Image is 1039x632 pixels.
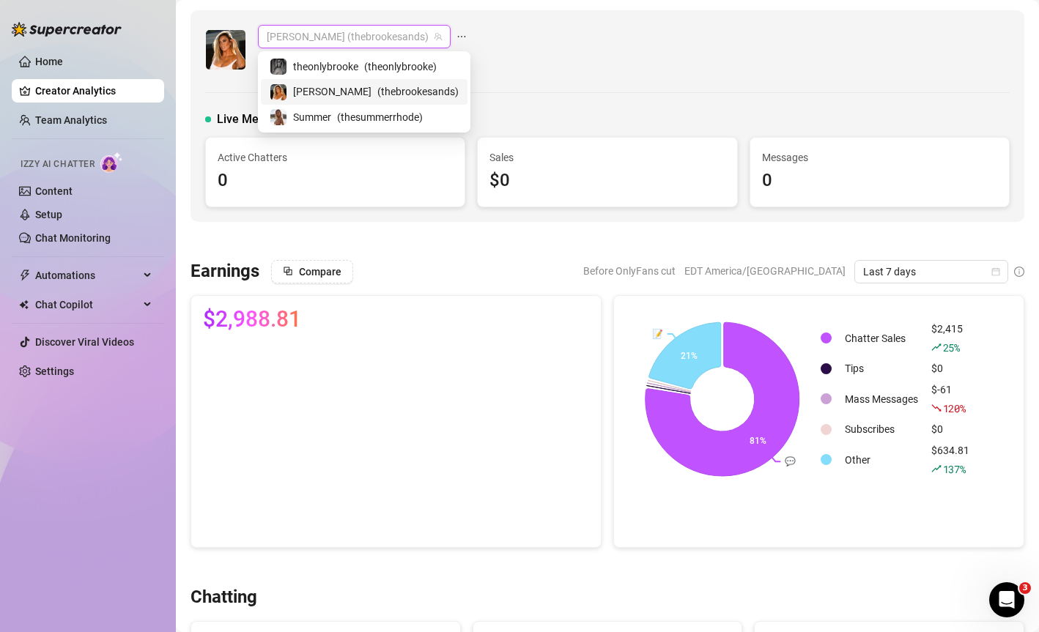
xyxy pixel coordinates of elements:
[839,357,924,380] td: Tips
[762,149,997,166] span: Messages
[270,109,286,125] img: Summer
[943,341,960,354] span: 25 %
[293,109,331,125] span: Summer
[271,260,353,283] button: Compare
[218,149,453,166] span: Active Chatters
[293,83,371,100] span: [PERSON_NAME]
[489,149,725,166] span: Sales
[35,114,107,126] a: Team Analytics
[931,403,942,413] span: fall
[21,157,95,171] span: Izzy AI Chatter
[377,83,459,100] span: ( thebrookesands )
[489,167,725,195] div: $0
[652,328,663,339] text: 📝
[191,586,257,609] h3: Chatting
[206,30,245,70] img: Brooke
[35,79,152,103] a: Creator Analytics
[270,59,286,75] img: theonlybrooke
[35,365,74,377] a: Settings
[434,32,443,41] span: team
[989,582,1024,617] iframe: Intercom live chat
[283,266,293,276] span: block
[100,152,123,173] img: AI Chatter
[19,269,31,281] span: thunderbolt
[785,456,796,466] text: 💬
[684,260,846,282] span: EDT America/[GEOGRAPHIC_DATA]
[456,25,467,48] span: ellipsis
[931,464,942,474] span: rise
[931,360,969,376] div: $0
[203,308,301,331] span: $2,988.81
[931,342,942,352] span: rise
[931,421,969,437] div: $0
[364,59,437,75] span: ( theonlybrooke )
[839,418,924,441] td: Subscribes
[931,442,969,477] div: $634.81
[19,300,29,310] img: Chat Copilot
[35,293,139,316] span: Chat Copilot
[35,185,73,197] a: Content
[1019,582,1031,594] span: 3
[991,267,1000,276] span: calendar
[35,264,139,287] span: Automations
[12,22,122,37] img: logo-BBDzfeDw.svg
[191,260,259,283] h3: Earnings
[762,167,997,195] div: 0
[217,111,339,128] span: Live Metrics (last hour)
[299,266,341,278] span: Compare
[839,382,924,417] td: Mass Messages
[931,382,969,417] div: $-61
[943,401,966,415] span: 120 %
[839,442,924,477] td: Other
[35,209,62,220] a: Setup
[863,261,999,283] span: Last 7 days
[35,232,111,244] a: Chat Monitoring
[218,167,453,195] div: 0
[35,56,63,67] a: Home
[267,26,442,48] span: Brooke (thebrookesands)
[931,321,969,356] div: $2,415
[1014,267,1024,277] span: info-circle
[35,336,134,348] a: Discover Viral Videos
[270,84,286,100] img: Brooke
[839,321,924,356] td: Chatter Sales
[293,59,358,75] span: theonlybrooke
[583,260,676,282] span: Before OnlyFans cut
[943,462,966,476] span: 137 %
[337,109,423,125] span: ( thesummerrhode )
